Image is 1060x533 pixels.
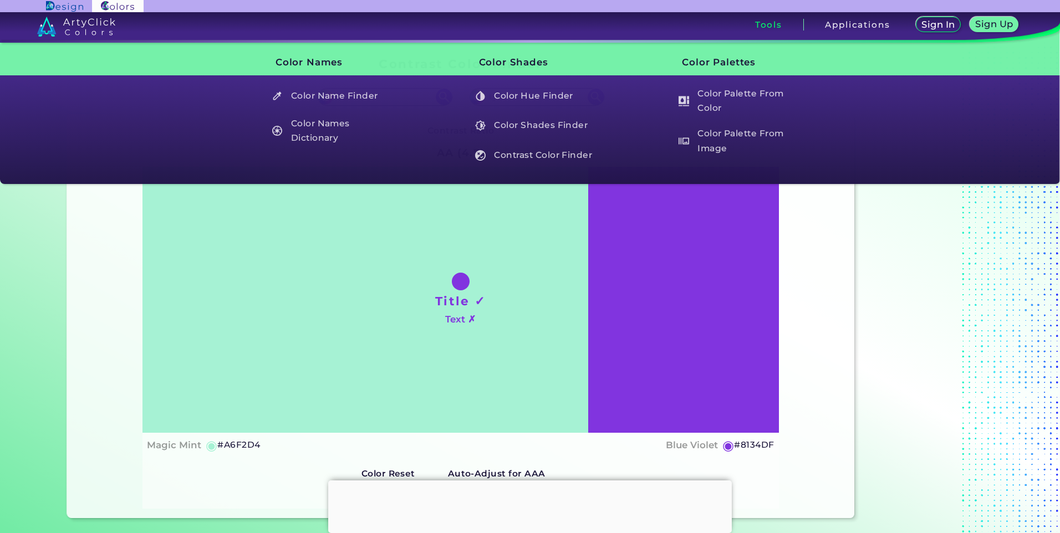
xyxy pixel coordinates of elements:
iframe: Advertisement [328,480,732,530]
h5: ◉ [722,439,735,452]
h5: #A6F2D4 [217,438,260,452]
img: icon_palette_from_image_white.svg [679,136,689,146]
h3: Applications [825,20,890,29]
h5: Sign In [921,20,956,29]
img: ArtyClick Design logo [46,1,83,12]
a: Contrast Color Finder [469,145,600,166]
a: Color Names Dictionary [266,115,396,147]
h5: Color Hue Finder [470,85,599,106]
h4: Blue Violet [666,437,718,453]
strong: Color Reset [361,468,415,479]
img: icon_color_name_finder_white.svg [272,91,283,101]
h5: Color Name Finder [267,85,396,106]
a: Sign Up [969,17,1020,33]
h3: Tools [755,20,782,29]
img: icon_color_shades_white.svg [475,120,486,131]
a: Color Hue Finder [469,85,600,106]
h3: Color Palettes [664,49,803,76]
h5: #8134DF [734,438,774,452]
iframe: Advertisement [859,53,997,522]
h1: Title ✓ [435,293,486,309]
img: icon_color_contrast_white.svg [475,150,486,161]
h5: Sign Up [974,19,1014,29]
h5: Contrast Color Finder [470,145,599,166]
h5: Color Palette From Color [673,85,802,117]
a: Color Shades Finder [469,115,600,136]
h5: Color Shades Finder [470,115,599,136]
a: Color Palette From Image [672,125,803,157]
h5: Color Names Dictionary [267,115,396,147]
a: Sign In [915,17,962,33]
h4: Magic Mint [147,437,201,453]
h5: ◉ [206,439,218,452]
img: icon_color_names_dictionary_white.svg [272,126,283,136]
img: logo_artyclick_colors_white.svg [37,17,115,37]
strong: Auto-Adjust for AAA [448,468,546,479]
h3: Color Shades [460,49,600,76]
h3: Color Names [257,49,396,76]
h4: Text ✗ [445,311,476,327]
a: Color Palette From Color [672,85,803,117]
img: icon_col_pal_col_white.svg [679,96,689,106]
h5: Color Palette From Image [673,125,802,157]
a: Color Name Finder [266,85,396,106]
img: icon_color_hue_white.svg [475,91,486,101]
